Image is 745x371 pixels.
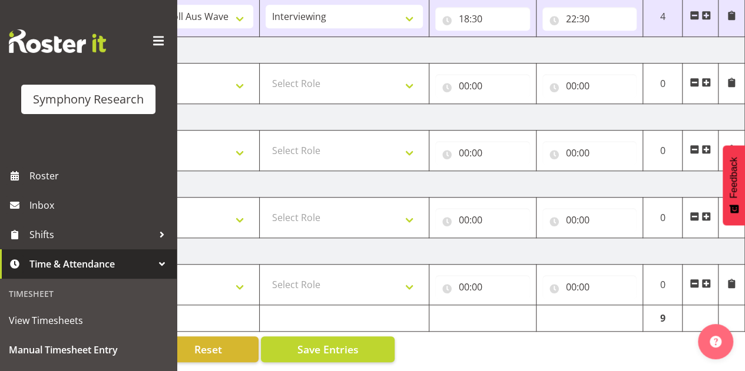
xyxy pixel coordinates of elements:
[33,91,144,108] div: Symphony Research
[542,74,637,98] input: Click to select...
[29,226,153,243] span: Shifts
[643,63,683,104] td: 0
[9,29,106,53] img: Rosterit website logo
[9,312,168,329] span: View Timesheets
[643,265,683,305] td: 0
[158,336,259,362] button: Reset
[710,336,721,347] img: help-xxl-2.png
[643,131,683,171] td: 0
[643,305,683,332] td: 9
[542,7,637,31] input: Click to select...
[542,141,637,165] input: Click to select...
[9,341,168,359] span: Manual Timesheet Entry
[3,282,174,306] div: Timesheet
[261,336,395,362] button: Save Entries
[643,198,683,238] td: 0
[29,255,153,273] span: Time & Attendance
[29,196,171,214] span: Inbox
[297,342,358,357] span: Save Entries
[435,208,530,232] input: Click to select...
[435,74,530,98] input: Click to select...
[29,167,171,185] span: Roster
[542,275,637,299] input: Click to select...
[729,157,739,198] span: Feedback
[194,342,222,357] span: Reset
[723,145,745,225] button: Feedback - Show survey
[435,7,530,31] input: Click to select...
[435,141,530,165] input: Click to select...
[3,335,174,365] a: Manual Timesheet Entry
[542,208,637,232] input: Click to select...
[435,275,530,299] input: Click to select...
[3,306,174,335] a: View Timesheets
